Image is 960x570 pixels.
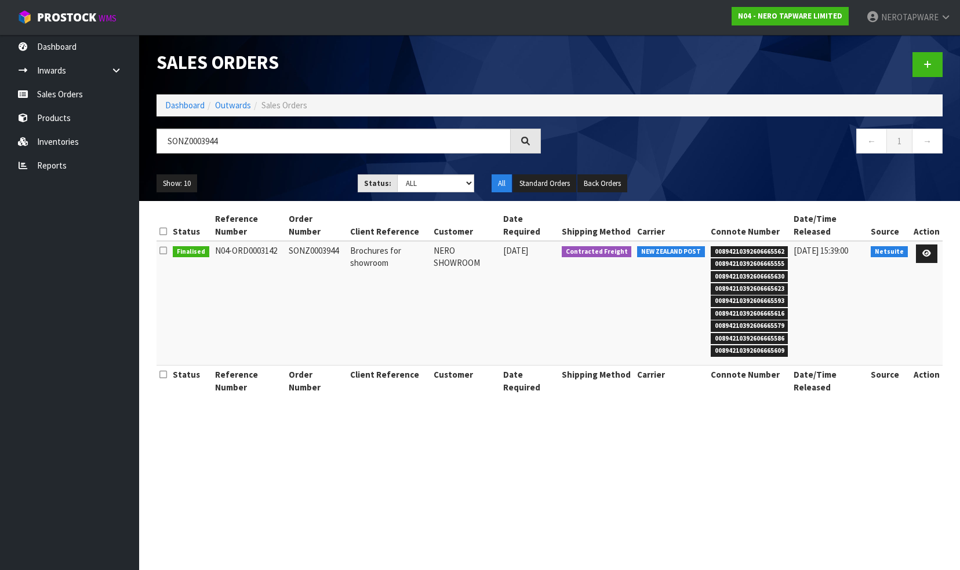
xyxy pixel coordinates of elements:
[157,52,541,73] h1: Sales Orders
[708,210,791,241] th: Connote Number
[577,174,627,193] button: Back Orders
[215,100,251,111] a: Outwards
[503,245,528,256] span: [DATE]
[157,174,197,193] button: Show: 10
[431,210,500,241] th: Customer
[492,174,512,193] button: All
[711,345,788,357] span: 00894210392606665609
[559,366,635,396] th: Shipping Method
[286,241,347,366] td: SONZ0003944
[791,366,868,396] th: Date/Time Released
[170,366,212,396] th: Status
[500,366,559,396] th: Date Required
[431,241,500,366] td: NERO SHOWROOM
[212,241,286,366] td: N04-ORD0003142
[558,129,943,157] nav: Page navigation
[170,210,212,241] th: Status
[911,366,943,396] th: Action
[711,271,788,283] span: 00894210392606665630
[173,246,209,258] span: Finalised
[868,210,911,241] th: Source
[711,258,788,270] span: 00894210392606665555
[634,210,708,241] th: Carrier
[500,210,559,241] th: Date Required
[637,246,705,258] span: NEW ZEALAND POST
[261,100,307,111] span: Sales Orders
[868,366,911,396] th: Source
[791,210,868,241] th: Date/Time Released
[881,12,939,23] span: NEROTAPWARE
[794,245,848,256] span: [DATE] 15:39:00
[165,100,205,111] a: Dashboard
[286,210,347,241] th: Order Number
[431,366,500,396] th: Customer
[17,10,32,24] img: cube-alt.png
[286,366,347,396] th: Order Number
[212,366,286,396] th: Reference Number
[711,283,788,295] span: 00894210392606665623
[562,246,632,258] span: Contracted Freight
[912,129,943,154] a: →
[738,11,842,21] strong: N04 - NERO TAPWARE LIMITED
[856,129,887,154] a: ←
[711,295,788,307] span: 00894210392606665593
[708,366,791,396] th: Connote Number
[711,320,788,332] span: 00894210392606665579
[37,10,96,25] span: ProStock
[347,366,431,396] th: Client Reference
[711,333,788,345] span: 00894210392606665586
[347,241,431,366] td: Brochures for showroom
[634,366,708,396] th: Carrier
[711,308,788,320] span: 00894210392606665616
[347,210,431,241] th: Client Reference
[212,210,286,241] th: Reference Number
[513,174,576,193] button: Standard Orders
[886,129,912,154] a: 1
[711,246,788,258] span: 00894210392606665562
[99,13,117,24] small: WMS
[559,210,635,241] th: Shipping Method
[157,129,511,154] input: Search sales orders
[911,210,943,241] th: Action
[364,178,391,188] strong: Status:
[871,246,908,258] span: Netsuite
